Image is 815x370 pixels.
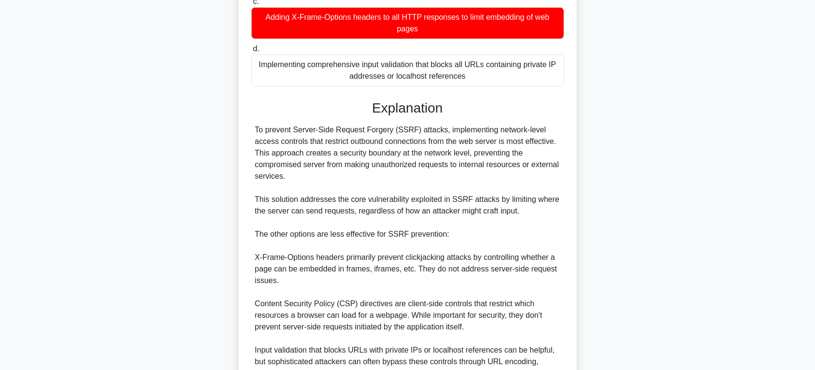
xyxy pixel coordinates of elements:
div: Implementing comprehensive input validation that blocks all URLs containing private IP addresses ... [251,55,564,86]
h3: Explanation [257,100,558,116]
div: Adding X-Frame-Options headers to all HTTP responses to limit embedding of web pages [251,7,564,39]
span: d. [253,44,259,53]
